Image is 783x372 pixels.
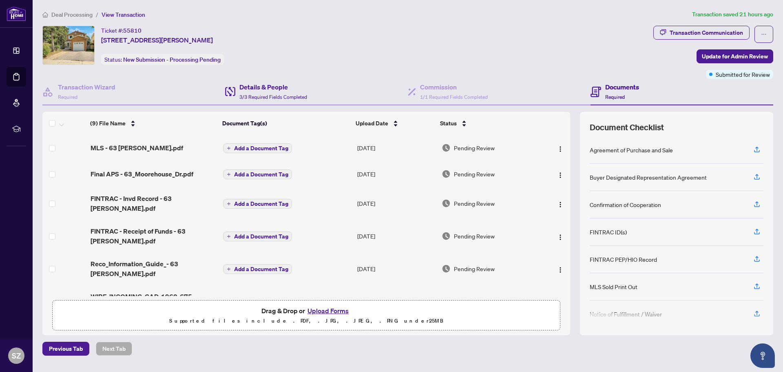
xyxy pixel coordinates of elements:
img: Logo [557,201,564,208]
span: ellipsis [761,31,767,37]
img: Document Status [442,143,451,152]
span: Pending Review [454,264,495,273]
img: Logo [557,234,564,241]
li: / [96,10,98,19]
span: Pending Review [454,199,495,208]
button: Add a Document Tag [223,198,292,209]
span: MLS - 63 [PERSON_NAME].pdf [91,143,183,153]
button: Add a Document Tag [223,169,292,180]
button: Open asap [750,343,775,368]
span: Document Checklist [590,122,664,133]
img: Document Status [442,169,451,178]
span: Upload Date [356,119,388,128]
span: Final APS - 63_Moorehouse_Dr.pdf [91,169,193,179]
span: Add a Document Tag [234,266,288,272]
span: Add a Document Tag [234,234,288,239]
button: Transaction Communication [653,26,750,40]
div: Confirmation of Cooperation [590,200,661,209]
button: Logo [554,262,567,275]
div: Agreement of Purchase and Sale [590,145,673,154]
button: Logo [554,197,567,210]
div: Ticket #: [101,26,142,35]
span: Add a Document Tag [234,201,288,207]
span: Pending Review [454,143,495,152]
div: Notice of Fulfillment / Waiver [590,310,662,319]
td: [DATE] [354,220,438,252]
th: Status [437,112,539,135]
h4: Transaction Wizard [58,82,115,92]
th: Document Tag(s) [219,112,352,135]
span: [STREET_ADDRESS][PERSON_NAME] [101,35,213,45]
span: Add a Document Tag [234,145,288,151]
img: Logo [557,267,564,273]
button: Logo [554,141,567,154]
div: Transaction Communication [670,26,743,39]
h4: Commission [420,82,488,92]
span: Add a Document Tag [234,172,288,177]
span: home [42,12,48,18]
span: Drag & Drop or [261,305,351,316]
span: Submitted for Review [716,70,770,79]
button: Upload Forms [305,305,351,316]
button: Add a Document Tag [223,143,292,153]
img: Logo [557,146,564,152]
span: Pending Review [454,169,495,178]
div: FINTRAC ID(s) [590,227,627,236]
img: Logo [557,172,564,178]
span: plus [227,146,231,150]
span: View Transaction [102,11,145,18]
td: [DATE] [354,161,438,187]
span: Reco_Information_Guide_- 63 [PERSON_NAME].pdf [91,259,217,278]
span: Update for Admin Review [702,50,768,63]
td: [DATE] [354,135,438,161]
span: SZ [12,350,21,361]
th: (9) File Name [87,112,219,135]
div: FINTRAC PEP/HIO Record [590,255,657,264]
button: Update for Admin Review [697,49,773,63]
span: Pending Review [454,232,495,241]
img: Document Status [442,232,451,241]
span: plus [227,234,231,238]
button: Add a Document Tag [223,231,292,242]
button: Add a Document Tag [223,232,292,241]
article: Transaction saved 21 hours ago [692,10,773,19]
button: Add a Document Tag [223,264,292,274]
span: Required [58,94,77,100]
div: MLS Sold Print Out [590,282,637,291]
span: 55810 [123,27,142,34]
img: Document Status [442,199,451,208]
button: Logo [554,167,567,180]
span: Required [605,94,625,100]
span: WIRE-INCOMING-CAD-1962-675-DEPOSIT.pdf [91,292,217,311]
button: Logo [554,229,567,243]
img: logo [7,6,26,21]
span: plus [227,202,231,206]
img: IMG-E12397625_1.jpg [43,26,94,65]
h4: Documents [605,82,639,92]
div: Buyer Designated Representation Agreement [590,173,707,182]
span: 1/1 Required Fields Completed [420,94,488,100]
span: FINTRAC - Receipt of Funds - 63 [PERSON_NAME].pdf [91,226,217,246]
span: Deal Processing [51,11,93,18]
span: (9) File Name [90,119,126,128]
button: Previous Tab [42,342,89,356]
span: Previous Tab [49,342,83,355]
img: Document Status [442,264,451,273]
button: Next Tab [96,342,132,356]
span: 3/3 Required Fields Completed [239,94,307,100]
td: [DATE] [354,187,438,220]
span: FINTRAC - Invd Record - 63 [PERSON_NAME].pdf [91,194,217,213]
h4: Details & People [239,82,307,92]
span: plus [227,267,231,271]
button: Add a Document Tag [223,169,292,179]
th: Upload Date [352,112,436,135]
span: plus [227,172,231,176]
td: [DATE] [354,285,438,318]
p: Supported files include .PDF, .JPG, .JPEG, .PNG under 25 MB [58,316,555,326]
span: Drag & Drop orUpload FormsSupported files include .PDF, .JPG, .JPEG, .PNG under25MB [53,301,560,331]
div: Status: [101,54,224,65]
td: [DATE] [354,252,438,285]
span: Status [440,119,457,128]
